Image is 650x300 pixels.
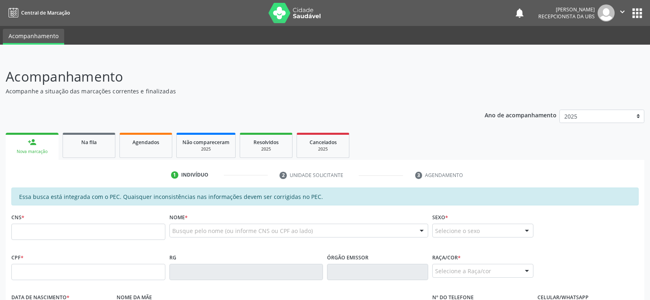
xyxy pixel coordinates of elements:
[630,6,644,20] button: apps
[435,267,491,275] span: Selecione a Raça/cor
[253,139,279,146] span: Resolvidos
[615,4,630,22] button: 
[432,211,448,224] label: Sexo
[132,139,159,146] span: Agendados
[181,171,208,179] div: Indivíduo
[11,188,639,205] div: Essa busca está integrada com o PEC. Quaisquer inconsistências nas informações devem ser corrigid...
[172,227,313,235] span: Busque pelo nome (ou informe CNS ou CPF ao lado)
[598,4,615,22] img: img
[182,139,230,146] span: Não compareceram
[21,9,70,16] span: Central de Marcação
[169,211,188,224] label: Nome
[28,138,37,147] div: person_add
[435,227,480,235] span: Selecione o sexo
[6,67,453,87] p: Acompanhamento
[6,87,453,95] p: Acompanhe a situação das marcações correntes e finalizadas
[81,139,97,146] span: Na fila
[11,149,53,155] div: Nova marcação
[182,146,230,152] div: 2025
[538,6,595,13] div: [PERSON_NAME]
[485,110,557,120] p: Ano de acompanhamento
[538,13,595,20] span: Recepcionista da UBS
[11,251,24,264] label: CPF
[618,7,627,16] i: 
[171,171,178,179] div: 1
[11,211,24,224] label: CNS
[432,251,461,264] label: Raça/cor
[327,251,368,264] label: Órgão emissor
[169,251,176,264] label: RG
[514,7,525,19] button: notifications
[246,146,286,152] div: 2025
[303,146,343,152] div: 2025
[310,139,337,146] span: Cancelados
[3,29,64,45] a: Acompanhamento
[6,6,70,19] a: Central de Marcação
